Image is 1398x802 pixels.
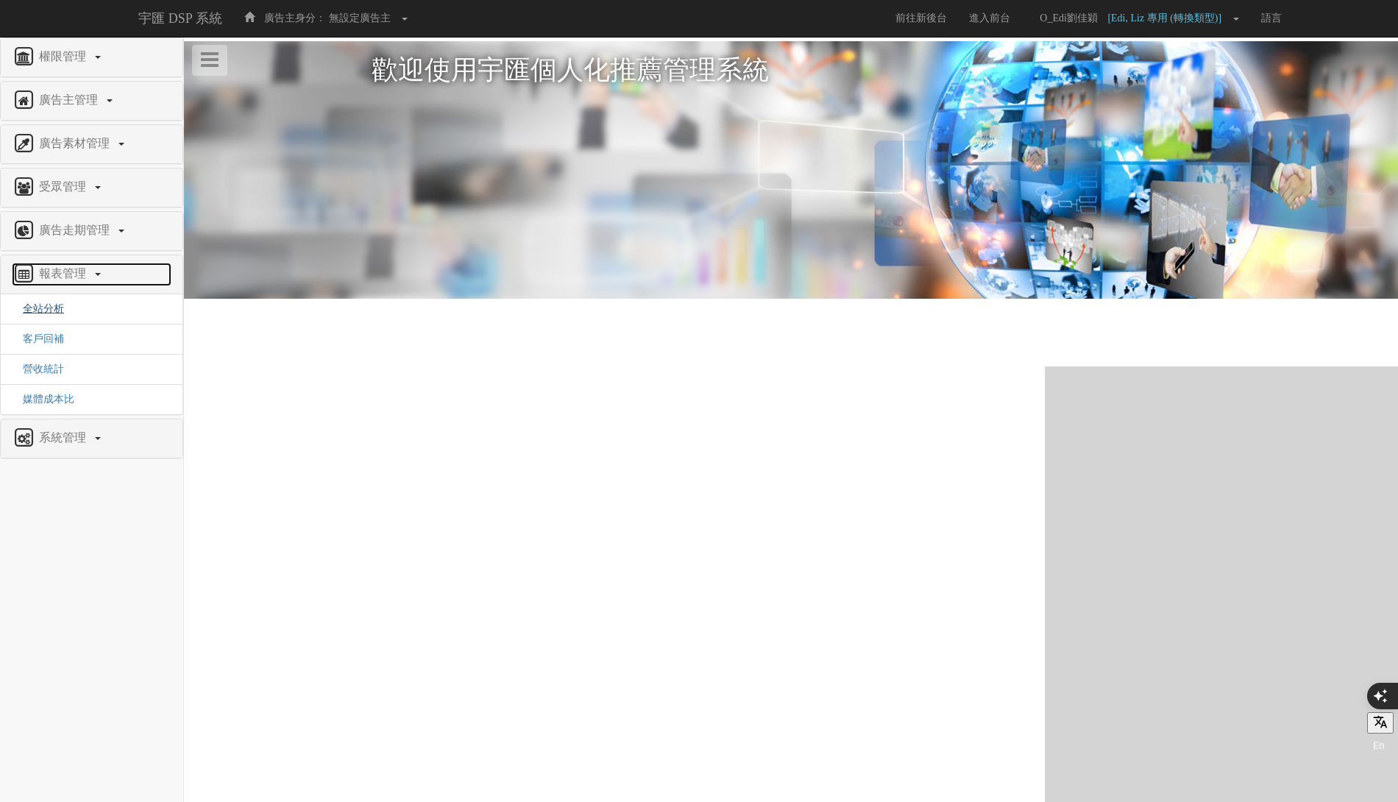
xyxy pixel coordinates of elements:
a: 受眾管理 [12,176,171,199]
a: 權限管理 [12,46,171,69]
h1: 歡迎使用宇匯個人化推薦管理系統 [372,56,1210,85]
span: 廣告主身分： [264,13,326,24]
a: 廣告主管理 [12,89,171,113]
a: 客戶回補 [12,333,64,344]
span: O_Edi劉佳穎 [1032,13,1105,24]
a: 營收統計 [12,363,64,375]
span: [Edi, Liz 專用 (轉換類型)] [1107,13,1229,24]
a: 廣告走期管理 [12,219,171,243]
a: 報表管理 [12,263,171,286]
span: 廣告素材管理 [35,137,117,149]
span: 權限管理 [35,50,93,63]
span: 報表管理 [35,267,93,280]
span: 受眾管理 [35,180,93,193]
a: 廣告素材管理 [12,132,171,156]
a: 全站分析 [12,303,64,314]
span: 系統管理 [35,431,93,444]
span: 無設定廣告主 [329,13,391,24]
a: 媒體成本比 [12,394,74,405]
a: 系統管理 [12,427,171,450]
span: 廣告主管理 [35,93,105,106]
span: 廣告走期管理 [35,224,117,236]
